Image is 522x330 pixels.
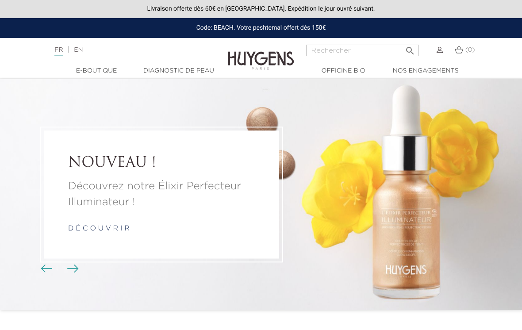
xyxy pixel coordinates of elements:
[402,42,418,54] button: 
[68,226,130,233] a: d é c o u v r i r
[68,179,255,211] a: Découvrez notre Élixir Perfecteur Illuminateur !
[405,43,415,54] i: 
[50,45,211,55] div: |
[74,47,83,53] a: EN
[44,262,73,276] div: Boutons du carrousel
[68,155,255,172] a: NOUVEAU !
[465,47,475,53] span: (0)
[138,66,220,76] a: Diagnostic de peau
[302,66,384,76] a: Officine Bio
[228,37,294,71] img: Huygens
[54,47,63,56] a: FR
[384,66,467,76] a: Nos engagements
[306,45,419,56] input: Rechercher
[55,66,138,76] a: E-Boutique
